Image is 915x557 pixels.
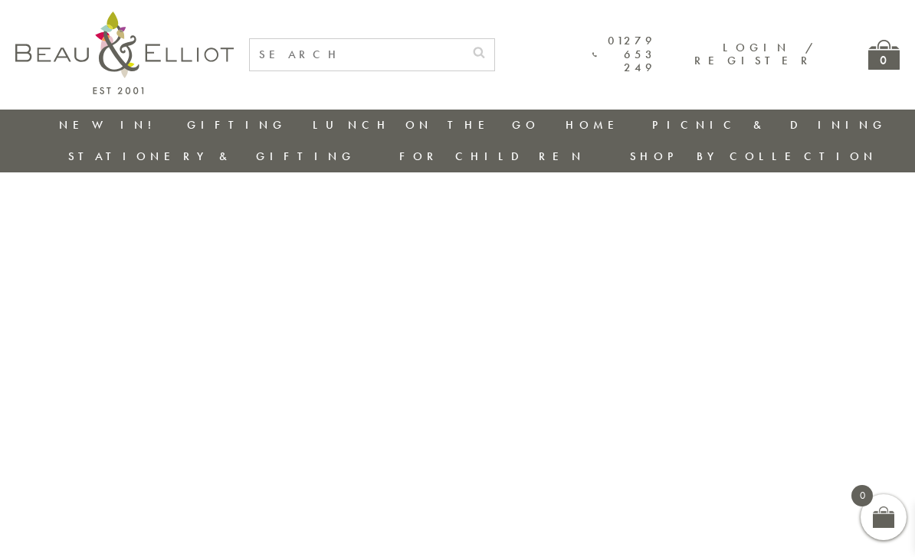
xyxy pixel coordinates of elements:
[851,485,873,506] span: 0
[868,40,900,70] a: 0
[694,40,815,68] a: Login / Register
[15,11,234,94] img: logo
[652,117,887,133] a: Picnic & Dining
[59,117,162,133] a: New in!
[630,149,877,164] a: Shop by collection
[399,149,585,164] a: For Children
[313,117,539,133] a: Lunch On The Go
[592,34,656,74] a: 01279 653 249
[250,39,464,70] input: SEARCH
[187,117,287,133] a: Gifting
[68,149,356,164] a: Stationery & Gifting
[566,117,627,133] a: Home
